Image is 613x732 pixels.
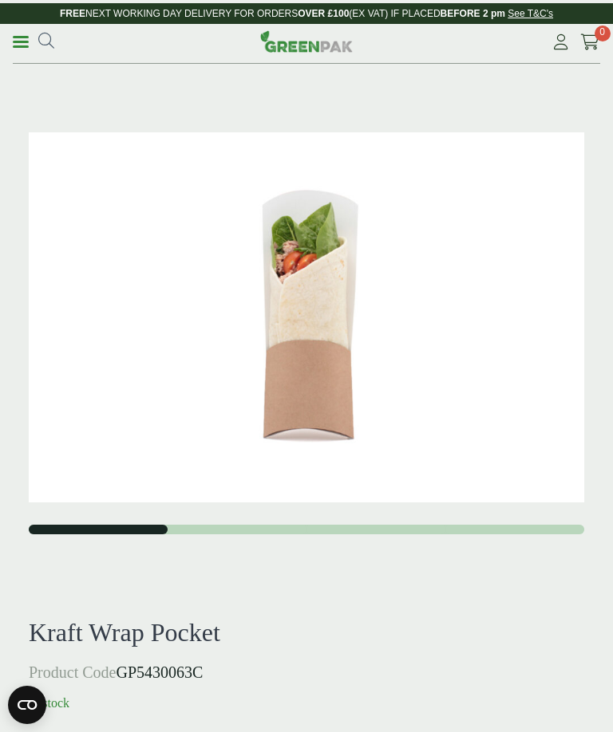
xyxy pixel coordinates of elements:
button: 1 of 4 [29,525,168,534]
span: Product Code [29,663,116,681]
strong: BEFORE 2 pm [441,8,505,19]
button: Open CMP widget [8,686,46,724]
button: 3 of 4 [306,525,445,534]
button: 2 of 4 [168,525,306,534]
button: 4 of 4 [445,525,584,534]
strong: FREE [60,8,85,19]
h1: Kraft Wrap Pocket [29,617,584,647]
a: See T&C's [508,8,553,19]
p: In stock [29,694,584,713]
img: 5430063C Kraft Tortilla Wrap Pocket TS1 With Wrap [29,132,584,502]
p: GP5430063C [29,660,584,684]
i: Cart [580,34,600,50]
i: My Account [551,34,571,50]
strong: OVER £100 [298,8,349,19]
a: 0 [580,30,600,54]
img: GreenPak Supplies [260,30,353,53]
span: 0 [595,26,611,41]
